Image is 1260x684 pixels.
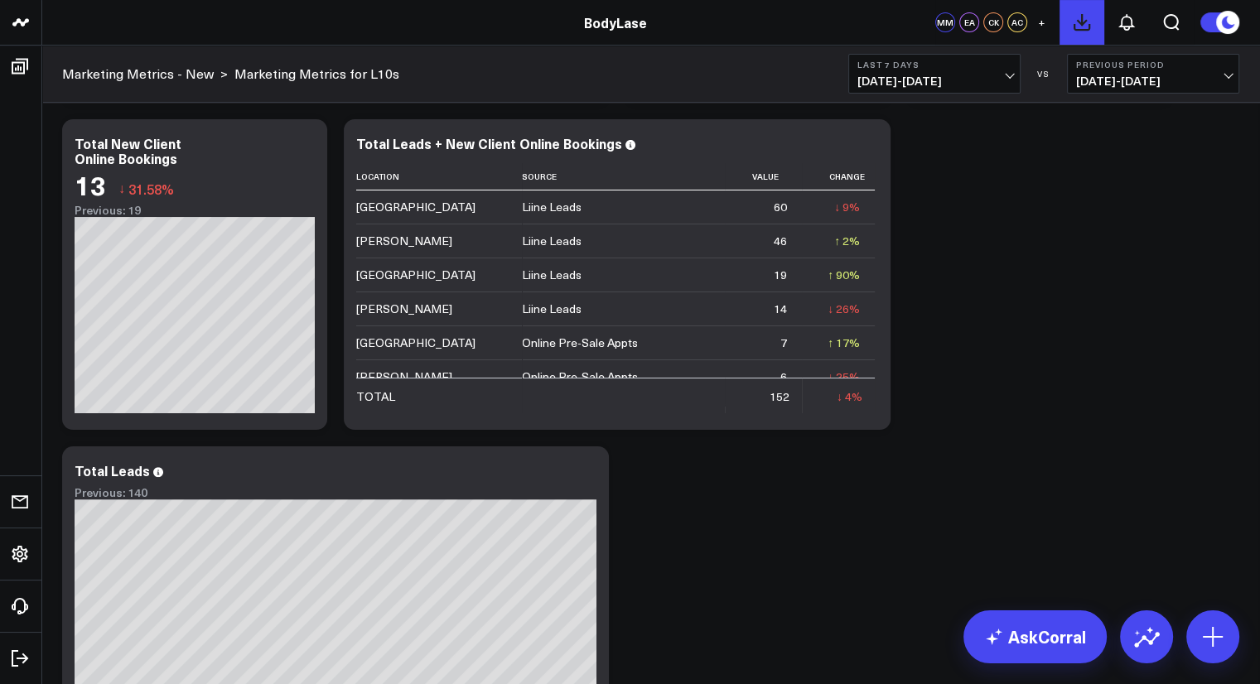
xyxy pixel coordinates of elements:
div: [PERSON_NAME] [356,301,452,317]
a: AskCorral [963,610,1107,663]
th: Location [356,163,522,190]
a: Marketing Metrics - New [62,65,214,83]
div: Total Leads [75,461,150,479]
div: Liine Leads [522,267,582,283]
div: ↑ 2% [834,233,860,249]
div: Online Pre-Sale Appts [522,335,638,351]
div: [PERSON_NAME] [356,233,452,249]
div: VS [1029,69,1059,79]
b: Previous Period [1076,60,1230,70]
div: [PERSON_NAME] [356,368,452,385]
div: 13 [75,170,106,200]
span: + [1038,17,1045,28]
div: Total New Client Online Bookings [75,134,181,167]
div: 19 [774,267,787,283]
div: EA [959,12,979,32]
div: Previous: 19 [75,204,315,217]
div: CK [983,12,1003,32]
b: Last 7 Days [857,60,1011,70]
div: 46 [774,233,787,249]
span: 31.58% [128,180,174,198]
div: Liine Leads [522,233,582,249]
div: MM [935,12,955,32]
div: Liine Leads [522,199,582,215]
th: Source [522,163,725,190]
div: 7 [780,335,787,351]
div: 152 [770,388,789,405]
div: Liine Leads [522,301,582,317]
div: ↓ 26% [828,301,860,317]
div: ↓ 25% [828,368,860,385]
div: ↓ 9% [834,199,860,215]
div: ↓ 4% [837,388,862,405]
div: [GEOGRAPHIC_DATA] [356,199,476,215]
button: + [1031,12,1051,32]
div: Previous: 140 [75,486,596,499]
button: Previous Period[DATE]-[DATE] [1067,54,1239,94]
div: 6 [780,368,787,385]
a: BodyLase [584,13,647,31]
div: ↑ 90% [828,267,860,283]
div: [GEOGRAPHIC_DATA] [356,335,476,351]
div: 14 [774,301,787,317]
span: [DATE] - [DATE] [857,75,1011,88]
th: Change [802,163,875,190]
span: ↓ [118,178,125,200]
th: Value [725,163,802,190]
a: Marketing Metrics for L10s [234,65,399,83]
div: AC [1007,12,1027,32]
div: [GEOGRAPHIC_DATA] [356,267,476,283]
span: [DATE] - [DATE] [1076,75,1230,88]
div: Total Leads + New Client Online Bookings [356,134,622,152]
a: Log Out [5,643,36,673]
div: ↑ 17% [828,335,860,351]
button: Last 7 Days[DATE]-[DATE] [848,54,1021,94]
div: Online Pre-Sale Appts [522,368,638,385]
div: > [62,65,228,83]
div: 60 [774,199,787,215]
div: TOTAL [356,388,395,405]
